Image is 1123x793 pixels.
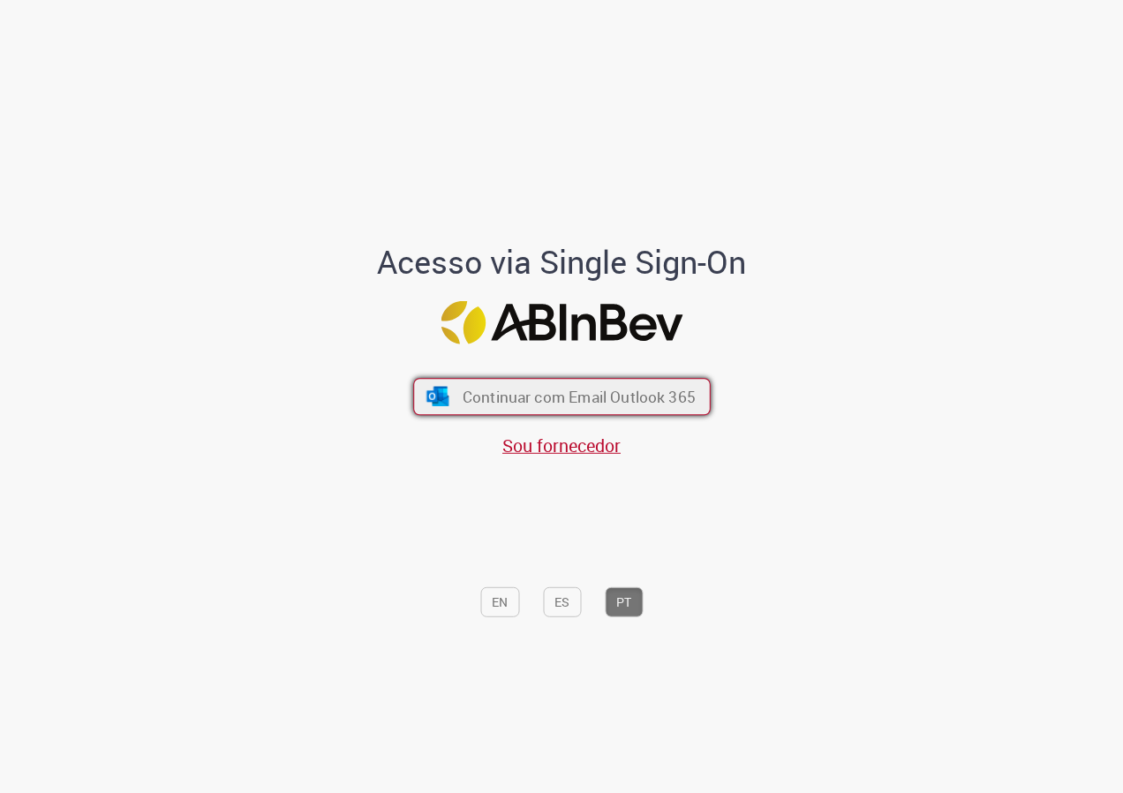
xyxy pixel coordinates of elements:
button: PT [605,587,643,617]
button: ícone Azure/Microsoft 360 Continuar com Email Outlook 365 [413,378,711,415]
img: Logo ABInBev [441,301,682,344]
button: ES [543,587,581,617]
img: ícone Azure/Microsoft 360 [425,387,450,406]
a: Sou fornecedor [502,434,621,457]
span: Continuar com Email Outlook 365 [462,387,695,407]
button: EN [480,587,519,617]
h1: Acesso via Single Sign-On [317,245,807,280]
